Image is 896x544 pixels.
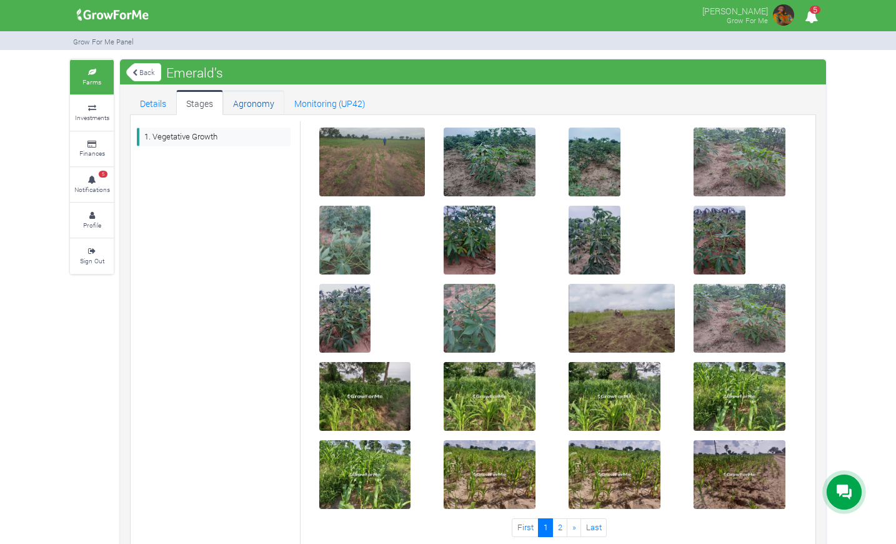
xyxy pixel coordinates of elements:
small: Notifications [74,185,110,194]
img: growforme image [72,3,153,28]
a: Stages [176,90,223,115]
a: 5 [799,12,824,24]
span: Emerald’s [163,60,226,85]
small: Farms [82,78,101,86]
a: Last [580,518,607,536]
span: 5 [99,171,107,178]
span: 5 [810,6,820,14]
a: 2 [552,518,567,536]
a: Details [130,90,176,115]
a: 1 [538,518,553,536]
small: Profile [83,221,101,229]
small: Finances [79,149,105,158]
a: First [512,518,539,536]
small: Grow For Me Panel [73,37,134,46]
a: Investments [70,96,114,130]
a: Agronomy [223,90,284,115]
a: Sign Out [70,239,114,273]
small: Investments [75,113,109,122]
a: Finances [70,132,114,166]
i: Notifications [799,3,824,31]
a: 5 Notifications [70,168,114,202]
small: Sign Out [80,256,104,265]
a: Profile [70,203,114,238]
a: Farms [70,60,114,94]
nav: Page Navigation [310,518,810,536]
a: Back [126,62,161,83]
img: growforme image [771,3,796,28]
a: Monitoring (UP42) [284,90,376,115]
a: 1. Vegetative Growth [137,128,291,146]
small: Grow For Me [727,16,768,25]
span: » [572,521,576,533]
p: [PERSON_NAME] [702,3,768,18]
